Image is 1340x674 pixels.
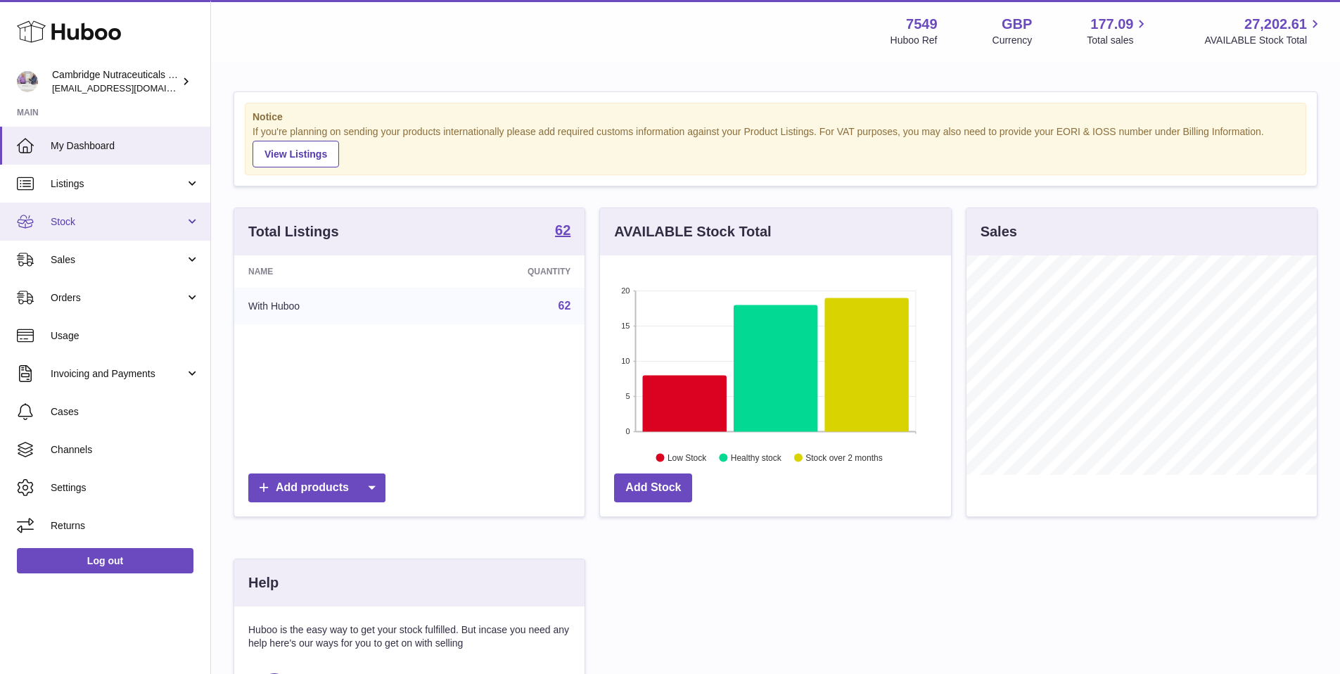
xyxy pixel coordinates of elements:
text: 15 [622,322,630,330]
text: Stock over 2 months [806,452,883,462]
span: Stock [51,215,185,229]
span: Returns [51,519,200,533]
text: 20 [622,286,630,295]
text: 0 [626,427,630,435]
span: Settings [51,481,200,495]
a: Log out [17,548,193,573]
h3: Sales [981,222,1017,241]
a: Add Stock [614,473,692,502]
strong: 7549 [906,15,938,34]
a: 62 [555,223,570,240]
h3: Total Listings [248,222,339,241]
span: My Dashboard [51,139,200,153]
div: If you're planning on sending your products internationally please add required customs informati... [253,125,1298,167]
a: 177.09 Total sales [1087,15,1149,47]
span: Invoicing and Payments [51,367,185,381]
div: Cambridge Nutraceuticals Ltd [52,68,179,95]
th: Name [234,255,419,288]
span: Usage [51,329,200,343]
text: Healthy stock [731,452,782,462]
span: [EMAIL_ADDRESS][DOMAIN_NAME] [52,82,207,94]
span: Total sales [1087,34,1149,47]
span: 177.09 [1090,15,1133,34]
td: With Huboo [234,288,419,324]
a: 62 [559,300,571,312]
span: AVAILABLE Stock Total [1204,34,1323,47]
text: 10 [622,357,630,365]
div: Currency [993,34,1033,47]
h3: AVAILABLE Stock Total [614,222,771,241]
span: 27,202.61 [1244,15,1307,34]
text: Low Stock [668,452,707,462]
a: 27,202.61 AVAILABLE Stock Total [1204,15,1323,47]
h3: Help [248,573,279,592]
p: Huboo is the easy way to get your stock fulfilled. But incase you need any help here's our ways f... [248,623,570,650]
span: Orders [51,291,185,305]
div: Huboo Ref [891,34,938,47]
a: Add products [248,473,385,502]
span: Sales [51,253,185,267]
a: View Listings [253,141,339,167]
strong: GBP [1002,15,1032,34]
strong: Notice [253,110,1298,124]
text: 5 [626,392,630,400]
span: Cases [51,405,200,419]
span: Channels [51,443,200,457]
img: qvc@camnutra.com [17,71,38,92]
span: Listings [51,177,185,191]
strong: 62 [555,223,570,237]
th: Quantity [419,255,585,288]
